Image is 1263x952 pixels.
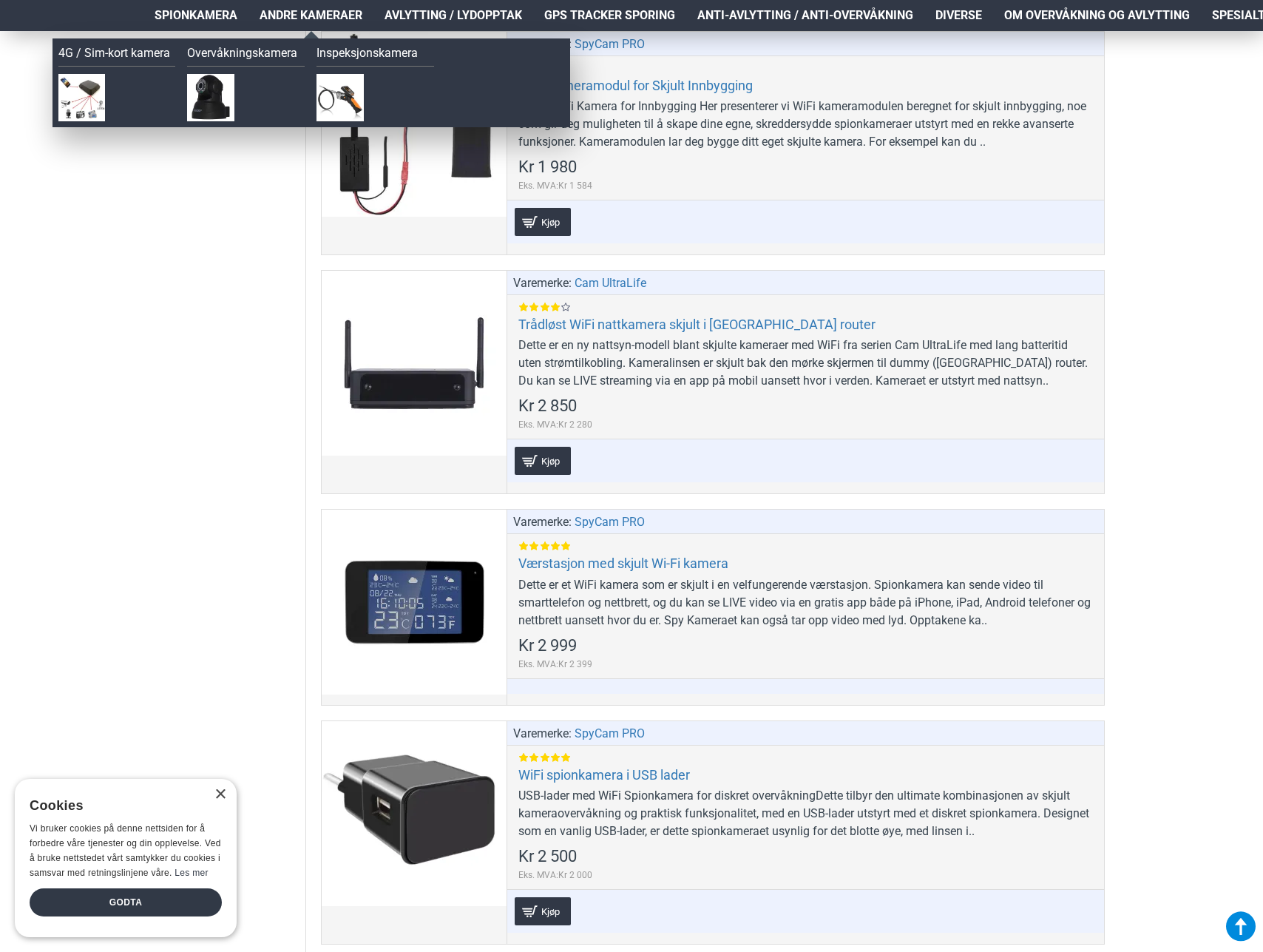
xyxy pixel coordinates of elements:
[322,32,507,217] a: WiFi Kameramodul for Skjult Innbygging WiFi Kameramodul for Skjult Innbygging
[322,271,507,456] a: Trådløst WiFi nattkamera skjult i falsk router Trådløst WiFi nattkamera skjult i falsk router
[575,274,646,292] a: Cam UltraLife
[187,74,234,121] img: Overvåkningskamera
[575,513,645,531] a: SpyCam PRO
[513,513,572,531] span: Varemerke:
[385,7,522,24] span: Avlytting / Lydopptak
[518,337,1093,390] div: Dette er en ny nattsyn-modell blant skjulte kameraer med WiFi fra serien Cam UltraLife med lang b...
[538,217,563,227] span: Kjøp
[58,44,176,67] a: 4G / Sim-kort kamera
[518,555,728,572] a: Værstasjon med skjult Wi-Fi kamera
[513,274,572,292] span: Varemerke:
[544,7,675,24] span: GPS Tracker Sporing
[935,7,982,24] span: Diverse
[513,36,572,53] span: Varemerke:
[214,789,226,800] div: Close
[518,77,753,94] a: WiFi Kameramodul for Skjult Innbygging
[518,766,690,783] a: WiFi spionkamera i USB lader
[187,44,305,67] a: Overvåkningskamera
[518,398,577,414] span: Kr 2 850
[518,418,592,431] span: Eks. MVA:Kr 2 280
[518,658,592,671] span: Eks. MVA:Kr 2 399
[30,790,212,822] div: Cookies
[518,868,592,882] span: Eks. MVA:Kr 2 000
[260,7,362,24] span: Andre kameraer
[513,725,572,743] span: Varemerke:
[575,36,645,53] a: SpyCam PRO
[316,44,434,67] a: Inspeksjonskamera
[697,7,913,24] span: Anti-avlytting / Anti-overvåkning
[322,721,507,906] a: WiFi spionkamera i USB lader WiFi spionkamera i USB lader
[518,787,1093,840] div: USB-lader med WiFi Spionkamera for diskret overvåkningDette tilbyr den ultimate kombinasjonen av ...
[518,98,1093,151] div: Skjult WiFi Kamera for Innbygging Her presenterer vi WiFi kameramodulen beregnet for skjult innby...
[155,7,237,24] span: Spionkamera
[518,848,577,865] span: Kr 2 500
[575,725,645,743] a: SpyCam PRO
[175,868,208,878] a: Les mer, opens a new window
[518,576,1093,629] div: Dette er et WiFi kamera som er skjult i en velfungerende værstasjon. Spionkamera kan sende video ...
[518,316,876,333] a: Trådløst WiFi nattkamera skjult i [GEOGRAPHIC_DATA] router
[518,638,577,654] span: Kr 2 999
[30,823,221,877] span: Vi bruker cookies på denne nettsiden for å forbedre våre tjenester og din opplevelse. Ved å bruke...
[518,159,577,175] span: Kr 1 980
[538,456,563,466] span: Kjøp
[316,74,364,121] img: Inspeksjonskamera
[1004,7,1190,24] span: Om overvåkning og avlytting
[322,510,507,695] a: Værstasjon med skjult Wi-Fi kamera Værstasjon med skjult Wi-Fi kamera
[538,907,563,916] span: Kjøp
[518,179,592,192] span: Eks. MVA:Kr 1 584
[30,888,222,916] div: Godta
[58,74,106,121] img: 4G / Sim-kort kamera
